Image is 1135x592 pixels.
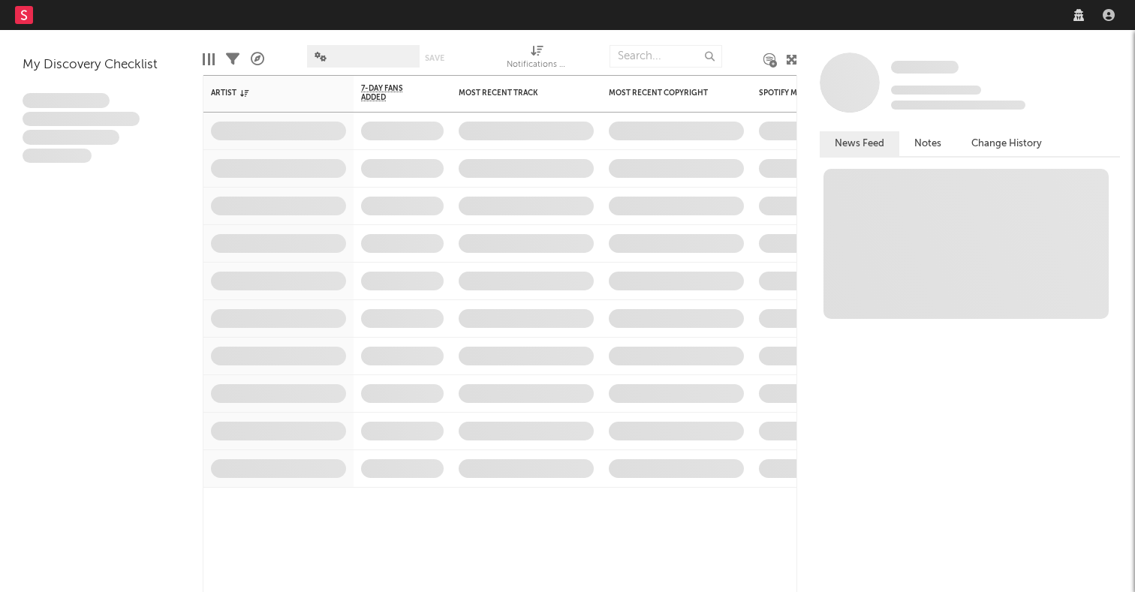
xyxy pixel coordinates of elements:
button: Save [425,54,444,62]
div: Artist [211,89,324,98]
div: Filters [226,38,239,81]
span: Praesent ac interdum [23,130,119,145]
span: Aliquam viverra [23,149,92,164]
span: Tracking Since: [DATE] [891,86,981,95]
span: 0 fans last week [891,101,1025,110]
span: 7-Day Fans Added [361,84,421,102]
span: Lorem ipsum dolor [23,93,110,108]
div: Most Recent Copyright [609,89,721,98]
button: Notes [899,131,956,156]
div: My Discovery Checklist [23,56,180,74]
div: Edit Columns [203,38,215,81]
div: Spotify Monthly Listeners [759,89,872,98]
div: Notifications (Artist) [507,38,567,81]
div: A&R Pipeline [251,38,264,81]
button: News Feed [820,131,899,156]
a: Some Artist [891,60,959,75]
span: Integer aliquet in purus et [23,112,140,127]
button: Change History [956,131,1057,156]
div: Most Recent Track [459,89,571,98]
span: Some Artist [891,61,959,74]
div: Notifications (Artist) [507,56,567,74]
input: Search... [610,45,722,68]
